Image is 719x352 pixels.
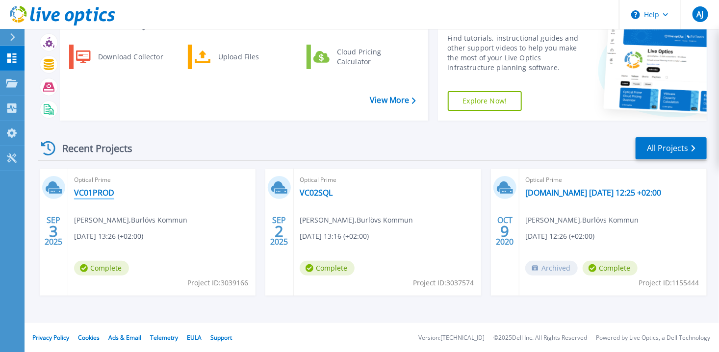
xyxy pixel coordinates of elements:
span: Complete [300,261,355,276]
span: [DATE] 12:26 (+02:00) [525,231,594,242]
span: Complete [583,261,638,276]
a: Cloud Pricing Calculator [307,45,407,69]
span: 3 [49,227,58,235]
li: © 2025 Dell Inc. All Rights Reserved [493,335,587,341]
li: Powered by Live Optics, a Dell Technology [596,335,710,341]
div: OCT 2020 [495,213,514,249]
span: Optical Prime [525,175,701,185]
a: [DOMAIN_NAME] [DATE] 12:25 +02:00 [525,188,661,198]
div: SEP 2025 [270,213,288,249]
a: Upload Files [188,45,288,69]
span: Project ID: 1155444 [639,277,699,288]
span: [DATE] 13:26 (+02:00) [74,231,143,242]
span: Optical Prime [74,175,250,185]
span: Project ID: 3039166 [187,277,248,288]
div: SEP 2025 [44,213,63,249]
a: Cookies [78,333,100,342]
div: Find tutorials, instructional guides and other support videos to help you make the most of your L... [448,33,582,73]
span: [PERSON_NAME] , Burlövs Kommun [74,215,187,226]
span: AJ [696,10,703,18]
span: Archived [525,261,578,276]
h3: Start a New Project [70,19,415,29]
span: 2 [275,227,283,235]
a: All Projects [636,137,707,159]
span: Optical Prime [300,175,475,185]
div: Recent Projects [38,136,146,160]
a: Privacy Policy [32,333,69,342]
div: Upload Files [213,47,286,67]
a: EULA [187,333,202,342]
span: [PERSON_NAME] , Burlövs Kommun [300,215,413,226]
span: Complete [74,261,129,276]
span: [PERSON_NAME] , Burlövs Kommun [525,215,639,226]
span: 9 [500,227,509,235]
a: Telemetry [150,333,178,342]
a: VC02SQL [300,188,333,198]
span: Project ID: 3037574 [413,277,474,288]
span: [DATE] 13:16 (+02:00) [300,231,369,242]
a: View More [370,96,415,105]
a: Download Collector [69,45,170,69]
a: Explore Now! [448,91,522,111]
a: VC01PROD [74,188,114,198]
div: Cloud Pricing Calculator [332,47,405,67]
a: Ads & Email [108,333,141,342]
li: Version: [TECHNICAL_ID] [418,335,485,341]
div: Download Collector [93,47,167,67]
a: Support [210,333,232,342]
